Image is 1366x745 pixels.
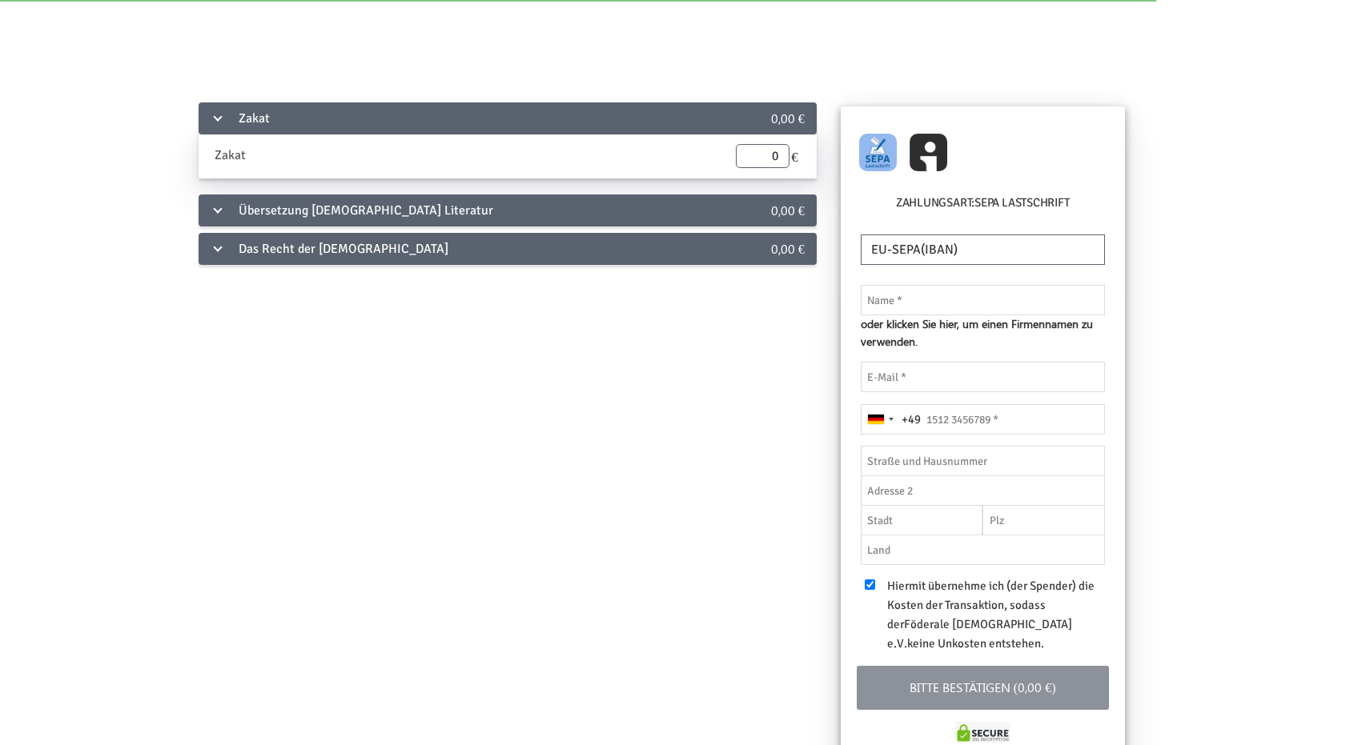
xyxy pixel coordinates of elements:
[861,446,1105,476] input: Straße und Hausnummer
[771,240,805,257] span: 0,00 €
[887,617,1072,651] span: Föderale [DEMOGRAPHIC_DATA] e.V.
[902,411,921,429] div: +49
[861,285,1105,315] input: Name *
[861,362,1105,392] input: E-Mail *
[861,475,1105,506] input: Adresse 2
[199,233,714,265] div: Das Recht der [DEMOGRAPHIC_DATA]
[771,202,805,218] span: 0,00 €
[861,535,1105,565] input: Land
[887,579,1095,651] span: Hiermit übernehme ich (der Spender) die Kosten der Transaktion, sodass der keine Unkosten entstehen.
[982,505,1104,535] input: Plz
[789,144,800,168] span: €
[199,194,714,226] div: Übersetzung [DEMOGRAPHIC_DATA] Literatur
[862,405,921,434] button: Selected country
[910,134,947,171] img: GC_InstantBankPay
[861,315,1105,350] span: oder klicken Sie hier, um einen Firmennamen zu verwenden.
[771,110,805,126] span: 0,00 €
[861,505,982,535] input: Stadt
[859,134,897,171] img: GOCARDLESS
[857,194,1109,218] h6: Zahlungsart:
[857,666,1109,710] button: Bitte bestätigen (0,00 €)
[199,102,714,134] div: Zakat
[203,146,532,166] div: Zakat
[974,194,1069,212] label: SEPA Lastschrift
[861,404,1105,435] input: 1512 3456789 *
